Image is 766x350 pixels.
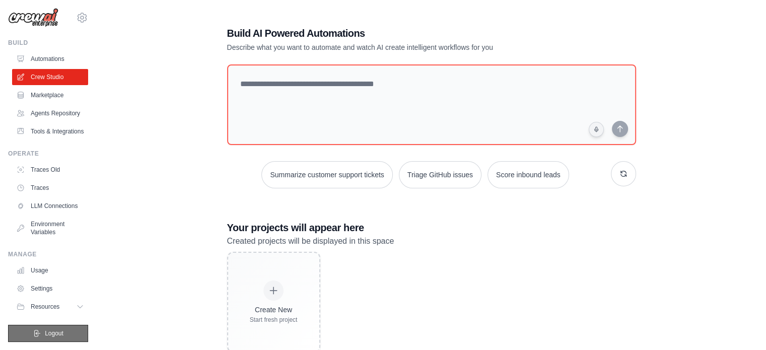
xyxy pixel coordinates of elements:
[611,161,636,186] button: Get new suggestions
[227,235,636,248] p: Created projects will be displayed in this space
[12,299,88,315] button: Resources
[488,161,569,188] button: Score inbound leads
[8,8,58,27] img: Logo
[399,161,481,188] button: Triage GitHub issues
[12,216,88,240] a: Environment Variables
[12,87,88,103] a: Marketplace
[227,221,636,235] h3: Your projects will appear here
[227,26,566,40] h1: Build AI Powered Automations
[250,316,298,324] div: Start fresh project
[12,105,88,121] a: Agents Repository
[12,69,88,85] a: Crew Studio
[12,180,88,196] a: Traces
[12,262,88,278] a: Usage
[250,305,298,315] div: Create New
[12,51,88,67] a: Automations
[589,122,604,137] button: Click to speak your automation idea
[12,123,88,139] a: Tools & Integrations
[8,150,88,158] div: Operate
[8,250,88,258] div: Manage
[45,329,63,337] span: Logout
[8,325,88,342] button: Logout
[12,281,88,297] a: Settings
[227,42,566,52] p: Describe what you want to automate and watch AI create intelligent workflows for you
[8,39,88,47] div: Build
[716,302,766,350] iframe: Chat Widget
[31,303,59,311] span: Resources
[12,198,88,214] a: LLM Connections
[12,162,88,178] a: Traces Old
[261,161,392,188] button: Summarize customer support tickets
